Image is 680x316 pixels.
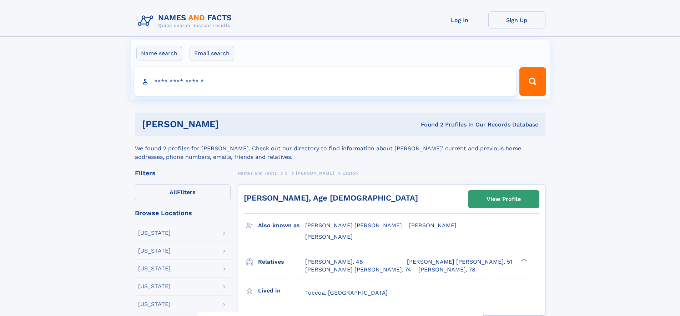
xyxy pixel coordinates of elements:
div: [US_STATE] [138,284,171,289]
button: Search Button [519,67,546,96]
div: Filters [135,170,231,176]
span: [PERSON_NAME] [296,171,334,176]
a: Log In [431,11,488,29]
span: [PERSON_NAME] [PERSON_NAME] [305,222,402,229]
span: Easton [342,171,358,176]
div: [US_STATE] [138,230,171,236]
label: Name search [136,46,182,61]
div: ❯ [519,258,528,262]
h1: [PERSON_NAME] [142,120,320,129]
a: S [285,169,288,177]
div: [US_STATE] [138,248,171,254]
span: [PERSON_NAME] [409,222,457,229]
a: [PERSON_NAME] [PERSON_NAME], 51 [407,258,512,266]
input: search input [134,67,517,96]
span: [PERSON_NAME] [305,233,353,240]
a: [PERSON_NAME] [PERSON_NAME], 74 [305,266,411,274]
h3: Lived in [258,285,305,297]
div: Found 2 Profiles In Our Records Database [320,121,538,129]
img: Logo Names and Facts [135,11,238,31]
label: Email search [190,46,234,61]
h3: Also known as [258,219,305,232]
label: Filters [135,184,231,201]
a: [PERSON_NAME], Age [DEMOGRAPHIC_DATA] [244,193,418,202]
div: [US_STATE] [138,301,171,307]
div: [US_STATE] [138,266,171,271]
div: View Profile [487,191,521,207]
a: View Profile [468,191,539,208]
div: Browse Locations [135,210,231,216]
span: S [285,171,288,176]
a: [PERSON_NAME] [296,169,334,177]
a: [PERSON_NAME], 78 [418,266,475,274]
a: Sign Up [488,11,545,29]
a: Names and Facts [238,169,277,177]
span: Toccoa, [GEOGRAPHIC_DATA] [305,289,388,296]
div: We found 2 profiles for [PERSON_NAME]. Check out our directory to find information about [PERSON_... [135,136,545,161]
span: All [170,189,177,196]
h3: Relatives [258,256,305,268]
a: [PERSON_NAME], 48 [305,258,363,266]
